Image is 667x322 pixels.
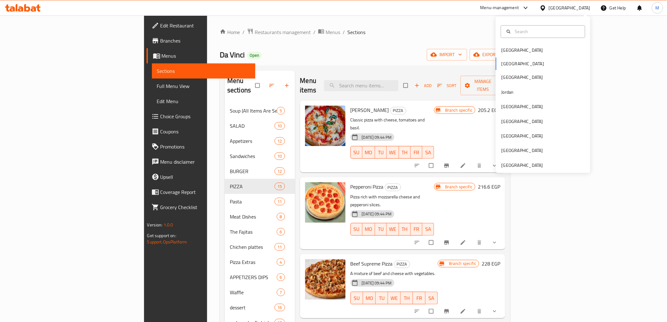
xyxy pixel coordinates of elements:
button: sort-choices [410,236,425,249]
span: Restaurants management [255,28,311,36]
a: Coverage Report [147,184,255,200]
span: export [475,51,505,59]
div: APPETIZERS DIPS6 [225,270,295,285]
div: The Fajitas6 [225,224,295,239]
div: [GEOGRAPHIC_DATA] [502,74,543,81]
div: items [277,289,285,296]
h2: Menu items [300,76,317,95]
div: items [277,258,285,266]
span: TU [378,294,386,303]
button: WE [387,223,399,236]
span: 11 [275,199,284,205]
span: WE [389,225,397,234]
button: delete [473,159,488,173]
span: Grocery Checklist [160,203,250,211]
div: Soup (All Items Are Served With Garlic, Thyme and Butter Seasoned Bread) [230,107,277,114]
div: items [275,167,285,175]
span: WE [389,148,397,157]
a: Sections [152,63,255,79]
button: Add section [280,79,295,92]
span: Promotions [160,143,250,150]
div: [GEOGRAPHIC_DATA] [502,162,543,169]
span: 10 [275,123,284,129]
div: items [275,243,285,251]
span: 7 [277,290,284,296]
button: MO [362,223,375,236]
div: [GEOGRAPHIC_DATA] [502,132,543,139]
span: PIZZA [230,183,275,190]
p: A mixture of beef and cheese with vegetables. [351,270,438,278]
span: Select to update [425,237,438,249]
div: items [275,137,285,145]
div: Chichen plattes11 [225,239,295,255]
div: Jordan [502,89,514,96]
div: PIZZA15 [225,179,295,194]
a: Promotions [147,139,255,154]
span: Add item [413,81,433,91]
button: SA [426,292,438,304]
span: import [432,51,462,59]
span: TH [403,294,410,303]
img: Margherita Pizza [305,106,345,146]
span: Branches [160,37,250,44]
button: SU [351,292,363,304]
span: Edit Restaurant [160,22,250,29]
div: Appetizers12 [225,133,295,149]
span: 10 [275,153,284,159]
div: items [277,228,285,236]
span: PIZZA [394,261,410,268]
button: show more [488,304,503,318]
span: 12 [275,138,284,144]
button: show more [488,159,503,173]
svg: Show Choices [491,162,498,169]
h6: 228 EGP [482,259,500,268]
button: delete [473,304,488,318]
span: Branch specific [443,184,475,190]
div: Waffle [230,289,277,296]
a: Menus [147,48,255,63]
li: / [313,28,316,36]
span: TU [378,225,384,234]
button: FR [411,223,422,236]
span: [DATE] 09:44 PM [359,280,394,286]
button: TU [376,292,388,304]
span: [DATE] 09:44 PM [359,134,394,140]
span: Pasta [230,198,275,205]
span: Edit Menu [157,97,250,105]
div: APPETIZERS DIPS [230,273,277,281]
div: PIZZA [390,107,406,114]
span: Manage items [466,78,500,93]
span: Pepperoni Pizza [351,182,384,191]
div: BURGER [230,167,275,175]
span: Choice Groups [160,113,250,120]
span: Sandwiches [230,152,275,160]
button: WE [388,292,400,304]
div: items [275,152,285,160]
span: 5 [277,108,284,114]
button: SU [351,146,362,159]
div: PIZZA [385,184,401,191]
span: 6 [277,274,284,280]
span: MO [365,148,373,157]
span: [DATE] 09:44 PM [359,211,394,217]
span: Chichen plattes [230,243,275,251]
button: TU [375,146,387,159]
div: The Fajitas [230,228,277,236]
button: MO [362,146,375,159]
span: FR [413,148,420,157]
div: items [275,304,285,311]
button: sort-choices [410,159,425,173]
span: MO [366,294,373,303]
span: Sort items [433,81,461,91]
img: Pepperoni Pizza [305,182,345,223]
span: dessert [230,304,275,311]
span: Coupons [160,128,250,135]
div: BURGER12 [225,164,295,179]
a: Full Menu View [152,79,255,94]
button: MO [363,292,376,304]
p: Pizza rich with mozzarella cheese and pepperoni slices. [351,193,434,209]
span: MO [365,225,373,234]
